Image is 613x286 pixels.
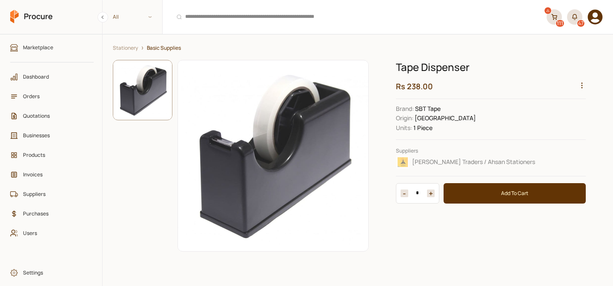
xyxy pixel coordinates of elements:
[6,69,98,85] a: Dashboard
[23,190,87,198] span: Suppliers
[6,88,98,105] a: Orders
[408,190,427,197] input: 1 Items
[23,73,87,81] span: Dashboard
[168,6,541,28] input: Products, Businesses, Users, Suppliers, Orders, and Purchases
[10,10,53,24] a: Procure
[23,269,87,277] span: Settings
[23,112,87,120] span: Quotations
[396,113,413,123] dt: Origin :
[556,20,564,27] div: 111
[23,92,87,100] span: Orders
[23,170,87,178] span: Invoices
[401,190,408,197] button: Increase item quantity
[23,131,87,139] span: Businesses
[24,11,53,22] span: Procure
[23,229,87,237] span: Users
[547,9,562,25] a: 111
[23,210,87,218] span: Purchases
[6,186,98,202] a: Suppliers
[396,147,586,155] p: Suppliers
[6,167,98,183] a: Invoices
[444,183,586,204] button: Add To Cart
[23,43,87,51] span: Marketplace
[396,123,586,133] dd: 1 Piece
[396,60,586,74] h1: Tape Dispenser
[147,45,181,51] a: Basic Supplies
[113,13,119,21] span: All
[396,113,586,123] dd: [GEOGRAPHIC_DATA]
[396,123,412,133] dt: Unit of Measure
[396,104,586,113] dd: SBT Tape
[396,155,586,169] button: [PERSON_NAME] Traders / Ahsan Stationers
[396,81,586,92] h2: Rs 238.00
[6,40,98,56] a: Marketplace
[396,104,414,113] dt: Brand :
[427,190,435,197] button: Decrease item quantity
[103,10,162,24] span: All
[6,265,98,281] a: Settings
[6,108,98,124] a: Quotations
[6,147,98,163] a: Products
[23,151,87,159] span: Products
[6,206,98,222] a: Purchases
[6,127,98,144] a: Businesses
[113,45,138,51] a: Stationery
[577,20,584,27] div: 47
[412,158,535,166] span: [PERSON_NAME] Traders / Ahsan Stationers
[567,9,582,25] button: 47
[6,225,98,241] a: Users
[396,155,583,169] div: Aqeel Traders / Ahsan Stationers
